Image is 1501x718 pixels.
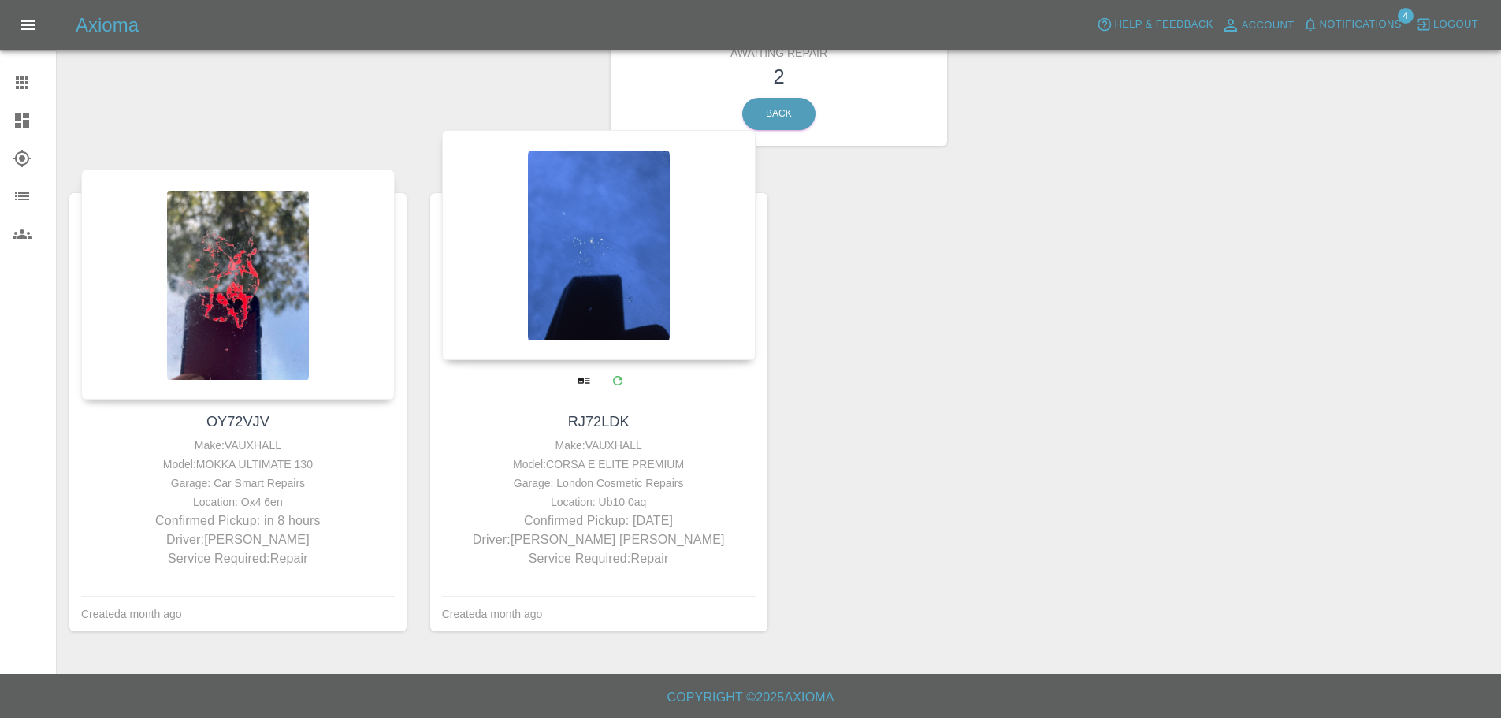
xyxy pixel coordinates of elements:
[85,493,391,512] div: Location: Ox4 6en
[742,98,816,130] a: Back
[446,436,752,455] div: Make: VAUXHALL
[446,549,752,568] p: Service Required: Repair
[567,364,600,396] a: View
[1412,13,1482,37] button: Logout
[1398,8,1414,24] span: 4
[1433,16,1478,34] span: Logout
[1242,17,1295,35] span: Account
[1217,13,1299,38] a: Account
[446,512,752,530] p: Confirmed Pickup: [DATE]
[446,455,752,474] div: Model: CORSA E ELITE PREMIUM
[85,512,391,530] p: Confirmed Pickup: in 8 hours
[601,364,633,396] a: Modify
[85,455,391,474] div: Model: MOKKA ULTIMATE 130
[206,414,269,430] a: OY72VJV
[13,686,1488,709] h6: Copyright © 2025 Axioma
[622,61,936,91] h3: 2
[81,605,182,623] div: Created a month ago
[446,493,752,512] div: Location: Ub10 0aq
[1093,13,1217,37] button: Help & Feedback
[446,474,752,493] div: Garage: London Cosmetic Repairs
[9,6,47,44] button: Open drawer
[442,605,543,623] div: Created a month ago
[1299,13,1406,37] button: Notifications
[85,549,391,568] p: Service Required: Repair
[1114,16,1213,34] span: Help & Feedback
[446,530,752,549] p: Driver: [PERSON_NAME] [PERSON_NAME]
[1320,16,1402,34] span: Notifications
[568,414,630,430] a: RJ72LDK
[85,474,391,493] div: Garage: Car Smart Repairs
[76,13,139,38] h5: Axioma
[85,436,391,455] div: Make: VAUXHALL
[85,530,391,549] p: Driver: [PERSON_NAME]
